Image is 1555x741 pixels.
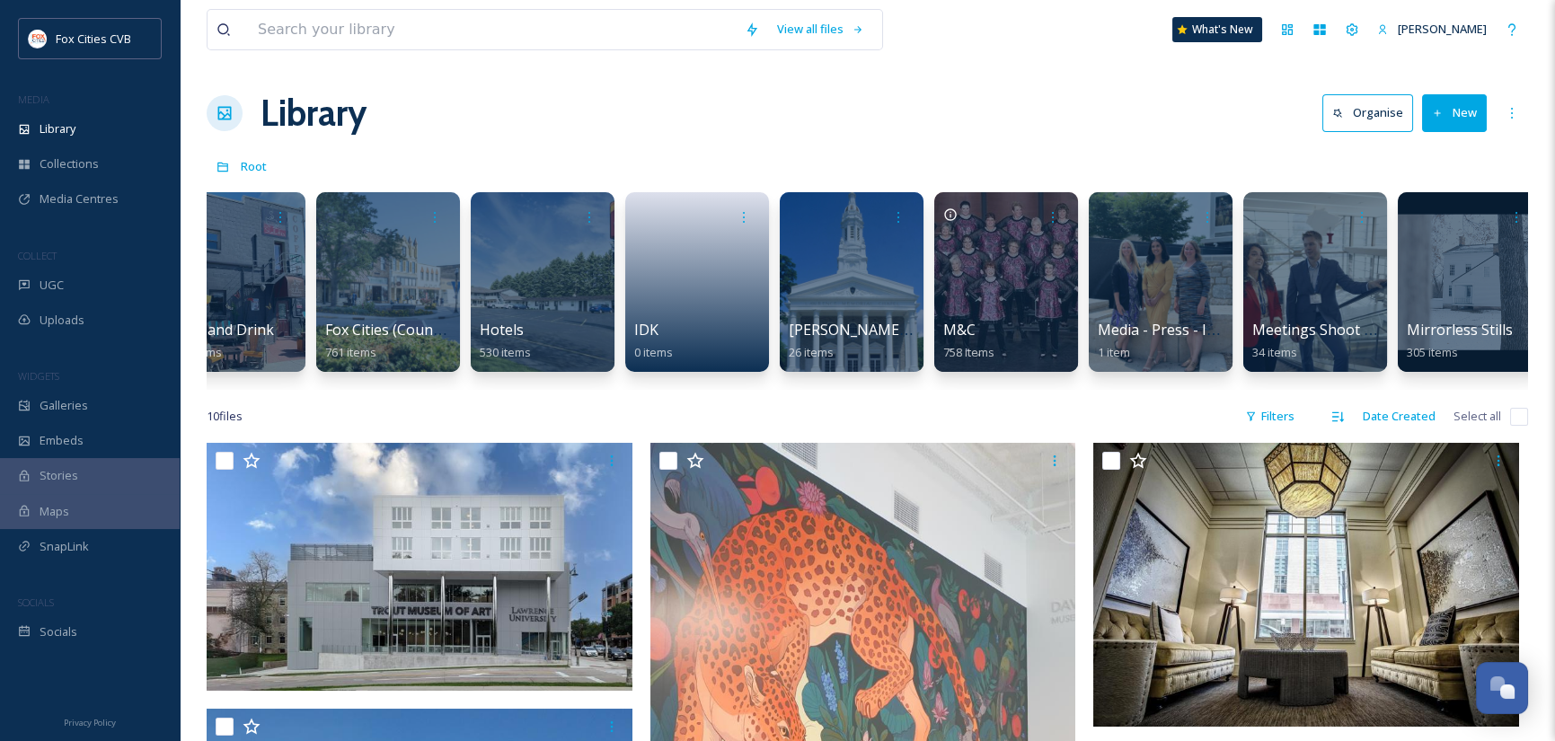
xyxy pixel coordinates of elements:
button: Open Chat [1476,662,1528,714]
span: Root [241,158,267,174]
span: Maps [40,503,69,520]
span: Stories [40,467,78,484]
span: 10 file s [207,408,243,425]
span: 305 items [1407,344,1458,360]
div: Date Created [1354,399,1445,434]
span: Galleries [40,397,88,414]
span: Uploads [40,312,84,329]
span: Embeds [40,432,84,449]
a: Privacy Policy [64,710,116,732]
span: M&C [943,320,976,340]
span: IDK [634,320,658,340]
span: Fox Cities (Counties, Towns, Cities) [325,320,559,340]
input: Search your library [249,10,736,49]
button: New [1422,94,1487,131]
span: Media - Press - Interviews [1098,320,1272,340]
a: Hotels530 items [480,322,531,360]
span: Select all [1453,408,1501,425]
span: Socials [40,623,77,640]
a: Root [241,155,267,177]
span: Mirrorless Stills [1407,320,1513,340]
span: UGC [40,277,64,294]
span: [PERSON_NAME][GEOGRAPHIC_DATA] [789,320,1048,340]
a: Media - Press - Interviews1 item [1098,322,1272,360]
span: 761 items [325,344,376,360]
a: Mirrorless Stills305 items [1407,322,1513,360]
span: Collections [40,155,99,172]
span: SOCIALS [18,595,54,609]
a: Food and Drink469 items [171,322,274,360]
span: 1 item [1098,344,1130,360]
span: Hotels [480,320,524,340]
span: 758 items [943,344,994,360]
span: Food and Drink [171,320,274,340]
button: Organise [1322,94,1413,131]
span: 0 items [634,344,673,360]
span: SnapLink [40,538,89,555]
a: What's New [1172,17,1262,42]
span: Fox Cities CVB [56,31,131,47]
a: Fox Cities (Counties, Towns, Cities)761 items [325,322,559,360]
a: IDK0 items [634,322,673,360]
img: CopperLeaf Boutique Hotel (9).jpg [1093,443,1519,727]
span: Meetings Shoot 2023 [1252,320,1396,340]
span: [PERSON_NAME] [1398,21,1487,37]
span: 530 items [480,344,531,360]
a: M&C758 items [943,322,994,360]
a: Meetings Shoot 202334 items [1252,322,1396,360]
img: images.png [29,30,47,48]
a: View all files [768,12,873,47]
a: Library [261,86,367,140]
span: Privacy Policy [64,717,116,728]
span: WIDGETS [18,369,59,383]
span: MEDIA [18,93,49,106]
span: 34 items [1252,344,1297,360]
a: [PERSON_NAME][GEOGRAPHIC_DATA]26 items [789,322,1048,360]
img: Trout Museum Exterior [207,443,632,691]
span: COLLECT [18,249,57,262]
span: Media Centres [40,190,119,207]
span: 26 items [789,344,834,360]
div: Filters [1236,399,1303,434]
a: [PERSON_NAME] [1368,12,1496,47]
span: Library [40,120,75,137]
